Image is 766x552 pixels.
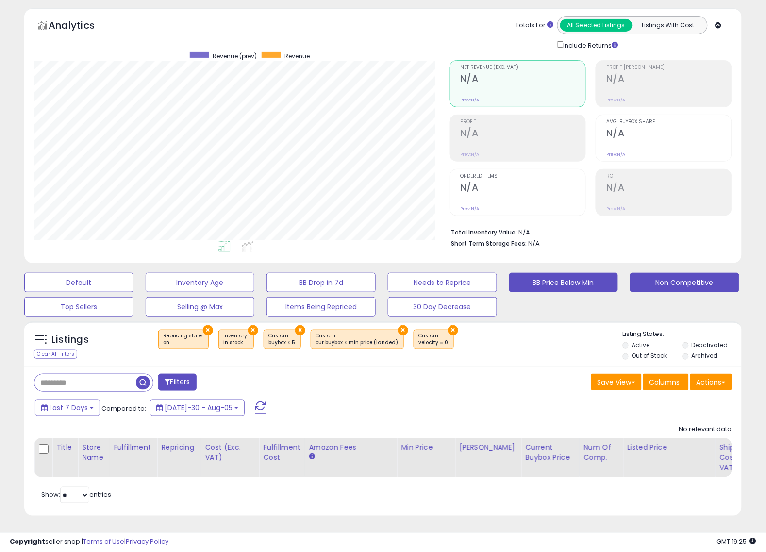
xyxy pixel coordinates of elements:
[51,333,89,347] h5: Listings
[248,325,258,335] button: ×
[388,273,497,292] button: Needs to Reprice
[205,442,255,463] div: Cost (Exc. VAT)
[165,403,233,413] span: [DATE]-30 - Aug-05
[269,339,296,346] div: buybox < 5
[10,538,168,547] div: seller snap | |
[692,341,728,349] label: Deactivated
[606,182,732,195] h2: N/A
[10,537,45,547] strong: Copyright
[560,19,633,32] button: All Selected Listings
[460,97,479,103] small: Prev: N/A
[419,332,449,347] span: Custom:
[606,119,732,125] span: Avg. Buybox Share
[82,442,105,463] div: Store Name
[509,273,618,292] button: BB Price Below Min
[690,374,732,390] button: Actions
[114,442,153,452] div: Fulfillment
[164,339,203,346] div: on
[24,273,133,292] button: Default
[41,490,111,500] span: Show: entries
[606,151,625,157] small: Prev: N/A
[460,119,585,125] span: Profit
[126,537,168,547] a: Privacy Policy
[34,350,77,359] div: Clear All Filters
[284,52,310,60] span: Revenue
[606,97,625,103] small: Prev: N/A
[83,537,124,547] a: Terms of Use
[419,339,449,346] div: velocity = 0
[528,239,540,248] span: N/A
[398,325,408,335] button: ×
[692,351,718,360] label: Archived
[309,452,315,461] small: Amazon Fees.
[146,273,255,292] button: Inventory Age
[717,537,756,547] span: 2025-08-13 19:25 GMT
[679,425,732,434] div: No relevant data
[460,128,585,141] h2: N/A
[451,226,725,237] li: N/A
[583,442,619,463] div: Num of Comp.
[150,400,245,416] button: [DATE]-30 - Aug-05
[49,18,114,34] h5: Analytics
[448,325,458,335] button: ×
[525,442,575,463] div: Current Buybox Price
[606,65,732,70] span: Profit [PERSON_NAME]
[24,297,133,317] button: Top Sellers
[460,73,585,86] h2: N/A
[224,332,249,347] span: Inventory :
[158,374,196,391] button: Filters
[56,442,74,452] div: Title
[213,52,257,60] span: Revenue (prev)
[606,73,732,86] h2: N/A
[309,442,393,452] div: Amazon Fees
[632,19,704,32] button: Listings With Cost
[451,239,527,248] b: Short Term Storage Fees:
[316,332,399,347] span: Custom:
[316,339,399,346] div: cur buybox < min price (landed)
[623,330,742,339] p: Listing States:
[161,442,197,452] div: Repricing
[591,374,642,390] button: Save View
[632,341,649,349] label: Active
[203,325,213,335] button: ×
[606,174,732,179] span: ROI
[632,351,667,360] label: Out of Stock
[627,442,711,452] div: Listed Price
[295,325,305,335] button: ×
[451,228,517,236] b: Total Inventory Value:
[266,297,376,317] button: Items Being Repriced
[101,404,146,413] span: Compared to:
[460,182,585,195] h2: N/A
[269,332,296,347] span: Custom:
[388,297,497,317] button: 30 Day Decrease
[35,400,100,416] button: Last 7 Days
[460,151,479,157] small: Prev: N/A
[606,206,625,212] small: Prev: N/A
[164,332,203,347] span: Repricing state :
[460,206,479,212] small: Prev: N/A
[401,442,451,452] div: Min Price
[146,297,255,317] button: Selling @ Max
[266,273,376,292] button: BB Drop in 7d
[606,128,732,141] h2: N/A
[643,374,689,390] button: Columns
[460,174,585,179] span: Ordered Items
[263,442,300,463] div: Fulfillment Cost
[50,403,88,413] span: Last 7 Days
[630,273,739,292] button: Non Competitive
[550,39,630,50] div: Include Returns
[516,21,554,30] div: Totals For
[459,442,517,452] div: [PERSON_NAME]
[649,377,680,387] span: Columns
[460,65,585,70] span: Net Revenue (Exc. VAT)
[224,339,249,346] div: in stock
